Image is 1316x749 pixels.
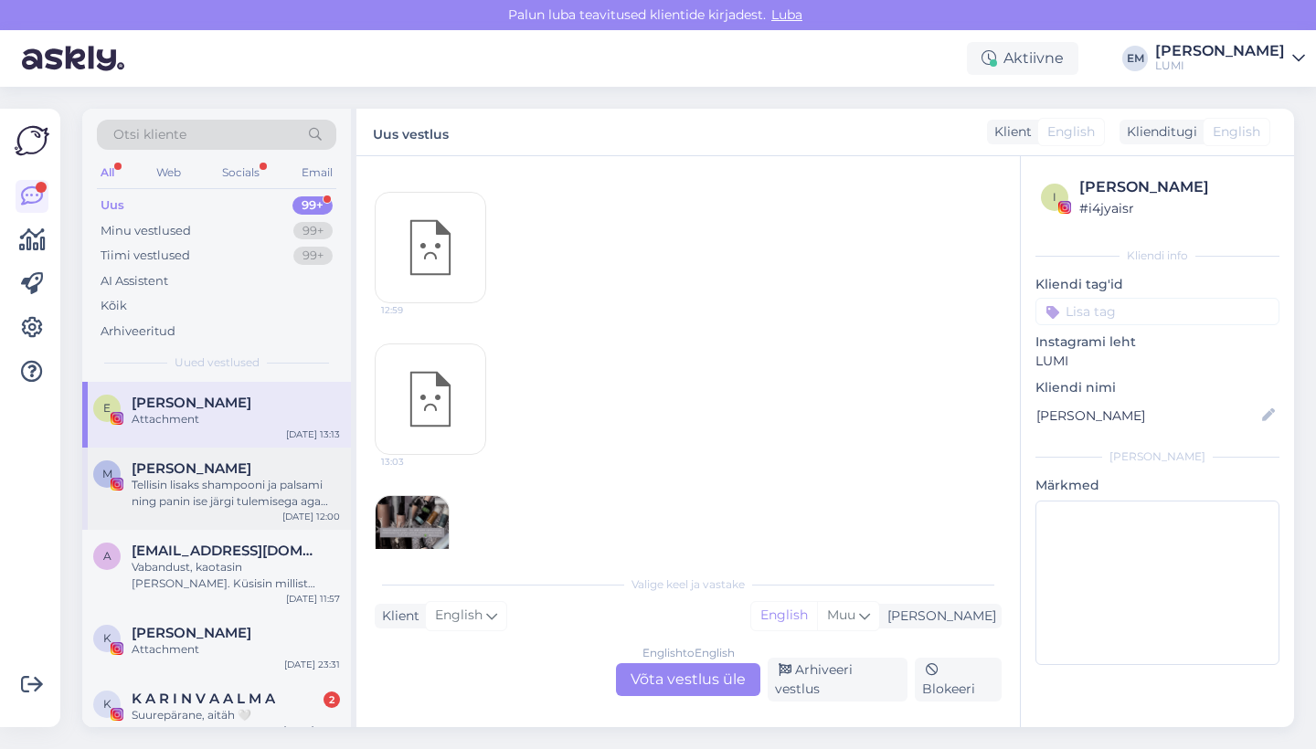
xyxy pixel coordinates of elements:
[381,303,450,317] span: 12:59
[132,477,340,510] div: Tellisin lisaks shampooni ja palsami ning panin ise järgi tulemisega aga kas saaksite ka need pak...
[1047,122,1095,142] span: English
[1079,176,1274,198] div: [PERSON_NAME]
[293,222,333,240] div: 99+
[101,247,190,265] div: Tiimi vestlused
[113,125,186,144] span: Otsi kliente
[616,663,760,696] div: Võta vestlus üle
[1035,332,1279,352] p: Instagrami leht
[1079,198,1274,218] div: # i4jyaisr
[1035,378,1279,397] p: Kliendi nimi
[751,602,817,629] div: English
[324,691,340,708] div: 2
[381,455,450,469] span: 13:03
[880,607,996,626] div: [PERSON_NAME]
[132,625,251,641] span: Kristjan Jarvi
[1035,448,1279,465] div: [PERSON_NAME]
[132,641,340,658] div: Attachment
[1035,476,1279,495] p: Märkmed
[132,543,322,559] span: avesweet@gmail.com
[101,272,168,290] div: AI Assistent
[282,510,340,523] div: [DATE] 12:00
[766,6,808,23] span: Luba
[987,122,1032,142] div: Klient
[132,559,340,592] div: Vabandust, kaotasin [PERSON_NAME]. Küsisin millist näokreemi soovitate pigem kuivale nahale, vanu...
[153,161,185,185] div: Web
[292,196,333,215] div: 99+
[1035,352,1279,371] p: LUMI
[1155,44,1305,73] a: [PERSON_NAME]LUMI
[286,427,340,441] div: [DATE] 13:13
[1122,46,1148,71] div: EM
[298,161,336,185] div: Email
[1120,122,1197,142] div: Klienditugi
[101,322,175,341] div: Arhiveeritud
[293,247,333,265] div: 99+
[827,607,855,623] span: Muu
[1035,248,1279,264] div: Kliendi info
[1155,44,1285,58] div: [PERSON_NAME]
[376,496,449,569] img: attachment
[218,161,263,185] div: Socials
[435,606,483,626] span: English
[1035,298,1279,325] input: Lisa tag
[103,697,111,711] span: K
[768,658,907,702] div: Arhiveeri vestlus
[1155,58,1285,73] div: LUMI
[101,196,124,215] div: Uus
[284,658,340,671] div: [DATE] 23:31
[132,707,340,723] div: Suurepärane, aitäh 🤍
[286,592,340,606] div: [DATE] 11:57
[1213,122,1260,142] span: English
[101,222,191,240] div: Minu vestlused
[967,42,1078,75] div: Aktiivne
[373,120,449,144] label: Uus vestlus
[375,576,1002,593] div: Valige keel ja vastake
[1053,190,1056,204] span: i
[132,460,251,477] span: Marianne Muns
[103,549,111,563] span: a
[102,467,112,480] span: M
[1036,406,1258,426] input: Lisa nimi
[97,161,118,185] div: All
[283,723,340,737] div: [DATE] 22:41
[1035,275,1279,294] p: Kliendi tag'id
[132,411,340,427] div: Attachment
[132,691,275,707] span: K A R I N V A A L M A
[103,401,111,415] span: E
[15,123,49,158] img: Askly Logo
[132,395,251,411] span: Elizaveta Stoliar
[175,354,260,371] span: Uued vestlused
[915,658,1002,702] div: Blokeeri
[101,297,127,315] div: Kõik
[642,645,735,661] div: English to English
[103,631,111,645] span: K
[375,607,419,626] div: Klient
